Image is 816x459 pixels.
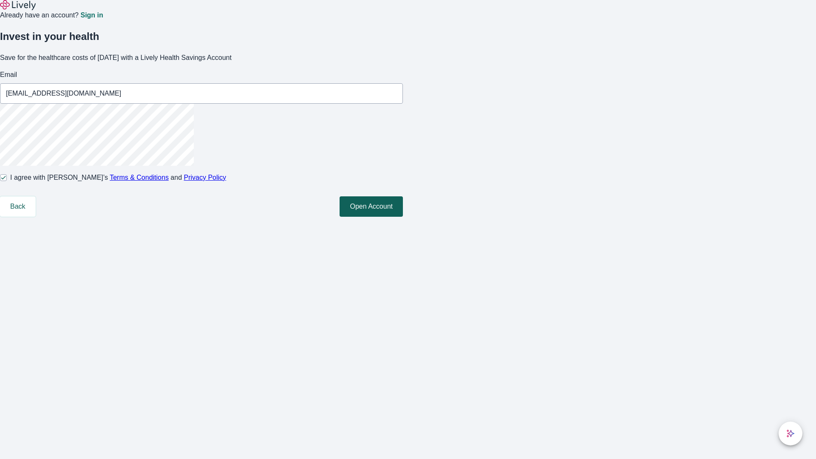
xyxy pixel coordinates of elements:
button: chat [779,422,802,445]
a: Sign in [80,12,103,19]
span: I agree with [PERSON_NAME]’s and [10,173,226,183]
svg: Lively AI Assistant [786,429,795,438]
a: Terms & Conditions [110,174,169,181]
button: Open Account [340,196,403,217]
a: Privacy Policy [184,174,227,181]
